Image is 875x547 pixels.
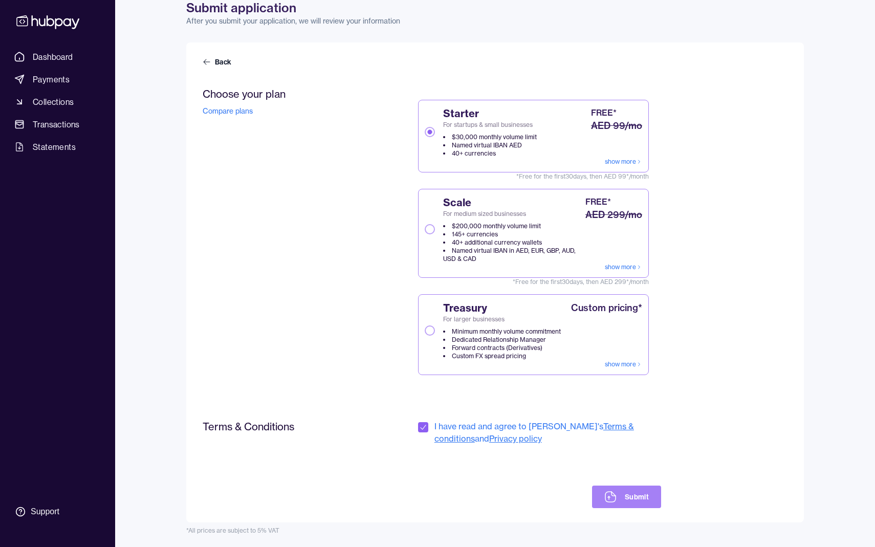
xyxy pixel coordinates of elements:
li: Custom FX spread pricing [443,352,561,360]
span: For startups & small businesses [443,121,537,129]
p: After you submit your application, we will review your information [186,16,804,26]
span: Treasury [443,301,561,315]
li: 145+ currencies [443,230,583,238]
a: show more [605,158,642,166]
a: Statements [10,138,105,156]
button: ScaleFor medium sized businesses$200,000 monthly volume limit145+ currencies40+ additional curren... [425,224,435,234]
span: Dashboard [33,51,73,63]
span: Scale [443,195,583,210]
div: Custom pricing* [571,301,642,315]
span: *Free for the first 30 days, then AED 99*/month [418,172,649,181]
h2: Terms & Conditions [203,420,357,433]
div: AED 299/mo [585,208,642,222]
div: Support [31,506,59,517]
div: FREE* [591,106,617,119]
li: Dedicated Relationship Manager [443,336,561,344]
span: Statements [33,141,76,153]
a: Dashboard [10,48,105,66]
a: Support [10,501,105,522]
li: $200,000 monthly volume limit [443,222,583,230]
li: $30,000 monthly volume limit [443,133,537,141]
span: For medium sized businesses [443,210,583,218]
a: Payments [10,70,105,89]
h2: Choose your plan [203,87,357,100]
span: Payments [33,73,70,85]
a: Transactions [10,115,105,134]
div: AED 99/mo [591,119,642,133]
a: Privacy policy [489,433,542,444]
li: 40+ additional currency wallets [443,238,583,247]
li: Named virtual IBAN AED [443,141,537,149]
a: show more [605,360,642,368]
div: FREE* [585,195,611,208]
a: Collections [10,93,105,111]
span: Starter [443,106,537,121]
span: Transactions [33,118,80,130]
a: show more [605,263,642,271]
div: *All prices are subject to 5% VAT [186,527,804,535]
button: Submit [592,486,661,508]
span: I have read and agree to [PERSON_NAME]'s and [434,420,661,445]
li: Named virtual IBAN in AED, EUR, GBP, AUD, USD & CAD [443,247,583,263]
a: Compare plans [203,106,253,116]
li: 40+ currencies [443,149,537,158]
li: Forward contracts (Derivatives) [443,344,561,352]
span: Collections [33,96,74,108]
a: Back [203,57,233,67]
button: StarterFor startups & small businesses$30,000 monthly volume limitNamed virtual IBAN AED40+ curre... [425,127,435,137]
li: Minimum monthly volume commitment [443,327,561,336]
span: For larger businesses [443,315,561,323]
button: TreasuryFor larger businessesMinimum monthly volume commitmentDedicated Relationship ManagerForwa... [425,325,435,336]
span: *Free for the first 30 days, then AED 299*/month [418,278,649,286]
